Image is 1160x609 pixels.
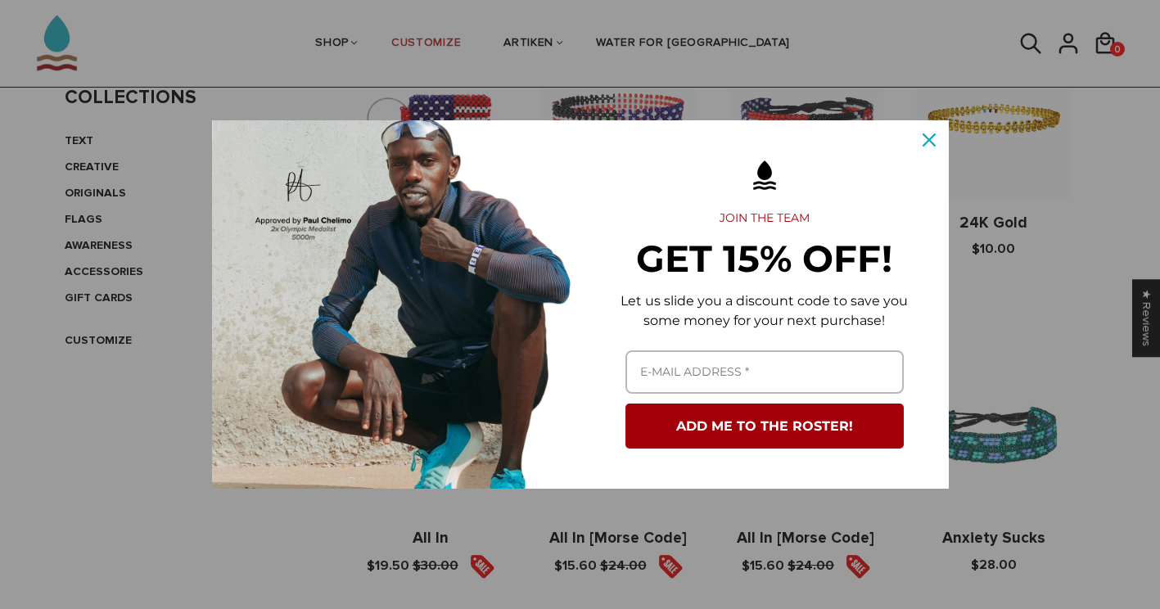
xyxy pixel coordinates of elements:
strong: GET 15% OFF! [636,236,892,281]
input: Email field [625,350,904,394]
svg: close icon [923,133,936,147]
p: Let us slide you a discount code to save you some money for your next purchase! [607,291,923,331]
button: Close [909,120,949,160]
button: ADD ME TO THE ROSTER! [625,404,904,449]
h2: JOIN THE TEAM [607,211,923,226]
